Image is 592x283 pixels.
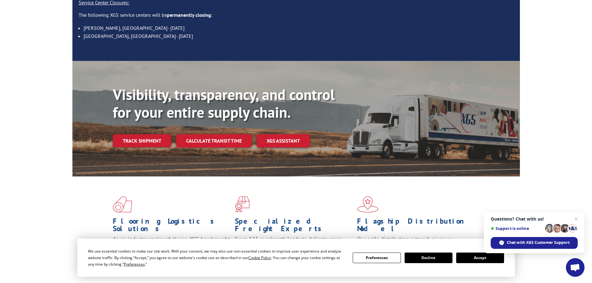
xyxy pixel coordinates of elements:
[113,217,230,235] h1: Flooring Logistics Solutions
[353,253,401,263] button: Preferences
[113,196,132,212] img: xgs-icon-total-supply-chain-intelligence-red
[491,237,578,249] span: Chat with XGS Customer Support
[84,32,514,40] li: [GEOGRAPHIC_DATA], [GEOGRAPHIC_DATA]- [DATE]
[491,217,578,221] span: Questions? Chat with us!
[405,253,452,263] button: Decline
[235,196,250,212] img: xgs-icon-focused-on-flooring-red
[113,235,230,258] span: As an industry carrier of choice, XGS has brought innovation and dedication to flooring logistics...
[357,196,379,212] img: xgs-icon-flagship-distribution-model-red
[507,240,570,245] span: Chat with XGS Customer Support
[79,11,514,24] p: The following XGS service centers will be :
[84,24,514,32] li: [PERSON_NAME], [GEOGRAPHIC_DATA]- [DATE]
[77,239,515,277] div: Cookie Consent Prompt
[124,262,145,267] span: Preferences
[248,255,271,260] span: Cookie Policy
[491,226,543,231] span: Support is online
[235,235,352,263] p: From 123 overlength loads to delicate cargo, our experienced staff knows the best way to move you...
[235,217,352,235] h1: Specialized Freight Experts
[456,253,504,263] button: Accept
[357,217,475,235] h1: Flagship Distribution Model
[88,248,345,267] div: We use essential cookies to make our site work. With your consent, we may also use non-essential ...
[257,134,310,148] a: XGS ASSISTANT
[566,258,585,277] a: Open chat
[113,134,171,147] a: Track shipment
[176,134,252,148] a: Calculate transit time
[357,235,471,250] span: Our agile distribution network gives you nationwide inventory management on demand.
[113,85,335,122] b: Visibility, transparency, and control for your entire supply chain.
[167,12,211,18] strong: permanently closing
